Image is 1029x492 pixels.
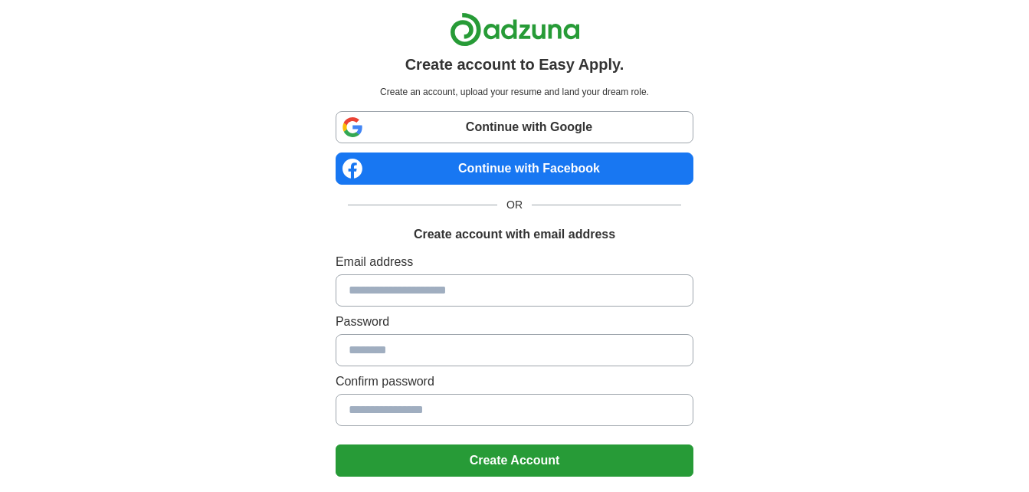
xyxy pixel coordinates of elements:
p: Create an account, upload your resume and land your dream role. [339,85,690,99]
a: Continue with Facebook [336,153,693,185]
img: Adzuna logo [450,12,580,47]
button: Create Account [336,444,693,477]
h1: Create account to Easy Apply. [405,53,624,76]
label: Confirm password [336,372,693,391]
span: OR [497,197,532,213]
h1: Create account with email address [414,225,615,244]
label: Password [336,313,693,331]
a: Continue with Google [336,111,693,143]
label: Email address [336,253,693,271]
